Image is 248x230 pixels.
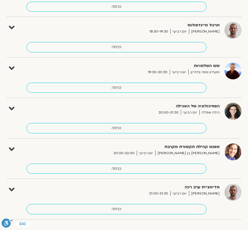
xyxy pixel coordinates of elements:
[26,2,207,12] a: כניסה
[188,69,220,75] span: מועדון פמה צ'ודרון
[146,69,170,75] span: 19:30-20:30
[111,150,137,156] span: 20:00-22:00
[37,184,220,191] strong: מדיטציית ערב רכה
[155,150,220,156] span: [PERSON_NAME] בן [PERSON_NAME]
[170,69,188,75] span: יום רביעי
[37,22,220,29] strong: תרגול מיינדפולנס
[147,191,170,196] span: 21:00-21:30
[137,150,155,156] span: יום רביעי
[26,123,207,133] a: כניסה
[170,191,189,196] span: יום רביעי
[37,103,220,110] strong: הפסיכולוגיה של האכילה
[26,164,207,174] a: כניסה
[26,204,207,214] a: כניסה
[199,110,220,115] span: הילה אפללו
[26,83,207,93] a: כניסה
[170,29,189,34] span: יום רביעי
[181,110,199,115] span: יום רביעי
[37,62,220,69] strong: שש השלמויות
[156,110,181,115] span: 20:00-21:30
[147,29,170,34] span: 18:30-19:30
[189,191,220,196] span: [PERSON_NAME]
[26,42,207,52] a: כניסה
[189,29,220,34] span: [PERSON_NAME]
[37,143,220,150] strong: מפגש קהילת תקשורת מקרבת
